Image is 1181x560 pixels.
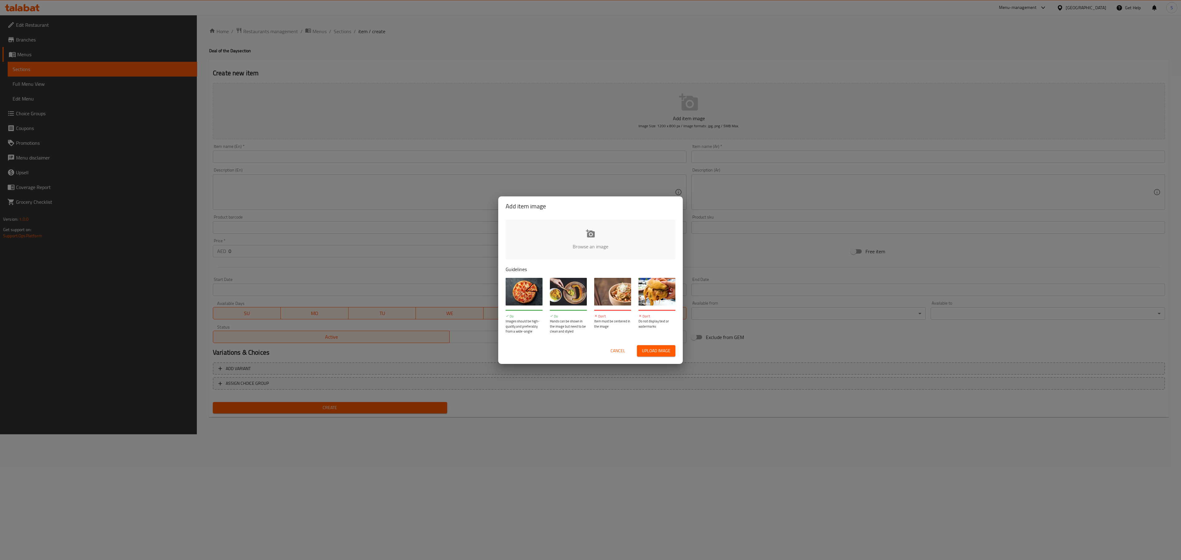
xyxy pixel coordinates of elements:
p: Guidelines [506,266,675,273]
button: Cancel [608,345,628,357]
p: Don't [594,314,631,319]
span: Cancel [610,347,625,355]
p: Images should be high-quality and preferably from a wide-angle [506,319,543,334]
button: Upload image [637,345,675,357]
h2: Add item image [506,201,675,211]
span: Upload image [642,347,670,355]
img: guide-img-3@3x.jpg [594,278,631,306]
p: Do [550,314,587,319]
p: Hands can be shown in the image but need to be clean and styled [550,319,587,334]
p: Do not display text or watermarks [638,319,675,329]
p: Don't [638,314,675,319]
img: guide-img-2@3x.jpg [550,278,587,306]
p: Item must be centered in the image [594,319,631,329]
img: guide-img-4@3x.jpg [638,278,675,306]
img: guide-img-1@3x.jpg [506,278,543,306]
p: Do [506,314,543,319]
